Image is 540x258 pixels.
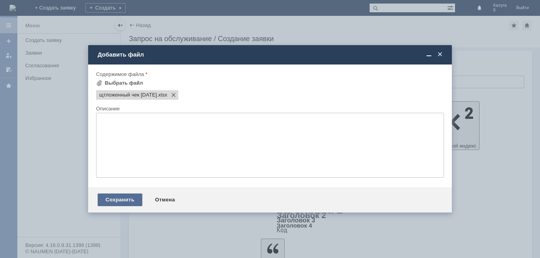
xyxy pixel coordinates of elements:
[436,51,444,58] span: Закрыть
[96,72,442,77] div: Содержимое файла
[425,51,433,58] span: Свернуть (Ctrl + M)
[96,106,442,111] div: Описание
[105,80,143,86] div: Выбрать файл
[98,51,444,58] div: Добавить файл
[99,92,157,98] span: щтложенный чек 03.10.2025.xlsx
[157,92,167,98] span: щтложенный чек 03.10.2025.xlsx
[3,3,115,16] div: добрый вечер. прошуудалить отложенный чек во вложении спаибо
